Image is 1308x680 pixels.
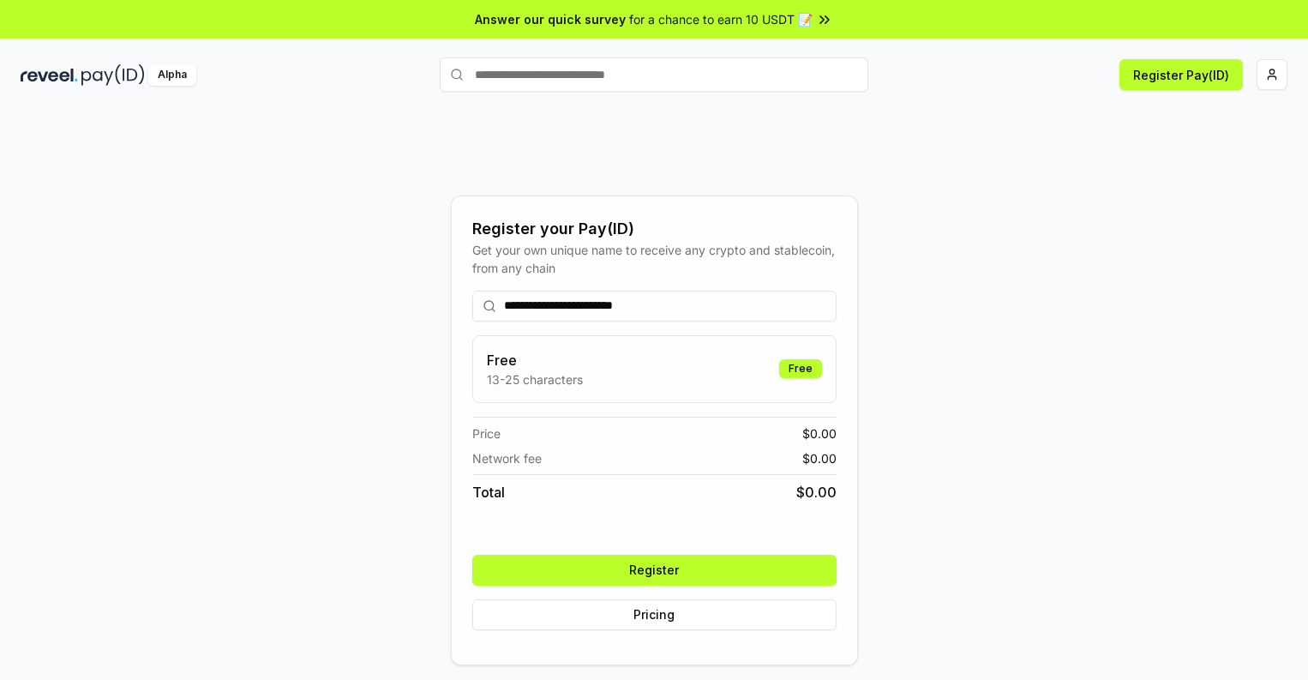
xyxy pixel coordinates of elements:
[472,555,837,586] button: Register
[81,64,145,86] img: pay_id
[796,482,837,502] span: $ 0.00
[21,64,78,86] img: reveel_dark
[779,359,822,378] div: Free
[475,10,626,28] span: Answer our quick survey
[472,449,542,467] span: Network fee
[472,241,837,277] div: Get your own unique name to receive any crypto and stablecoin, from any chain
[148,64,196,86] div: Alpha
[802,449,837,467] span: $ 0.00
[629,10,813,28] span: for a chance to earn 10 USDT 📝
[487,370,583,388] p: 13-25 characters
[472,482,505,502] span: Total
[487,350,583,370] h3: Free
[472,424,501,442] span: Price
[472,599,837,630] button: Pricing
[802,424,837,442] span: $ 0.00
[472,217,837,241] div: Register your Pay(ID)
[1119,59,1243,90] button: Register Pay(ID)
